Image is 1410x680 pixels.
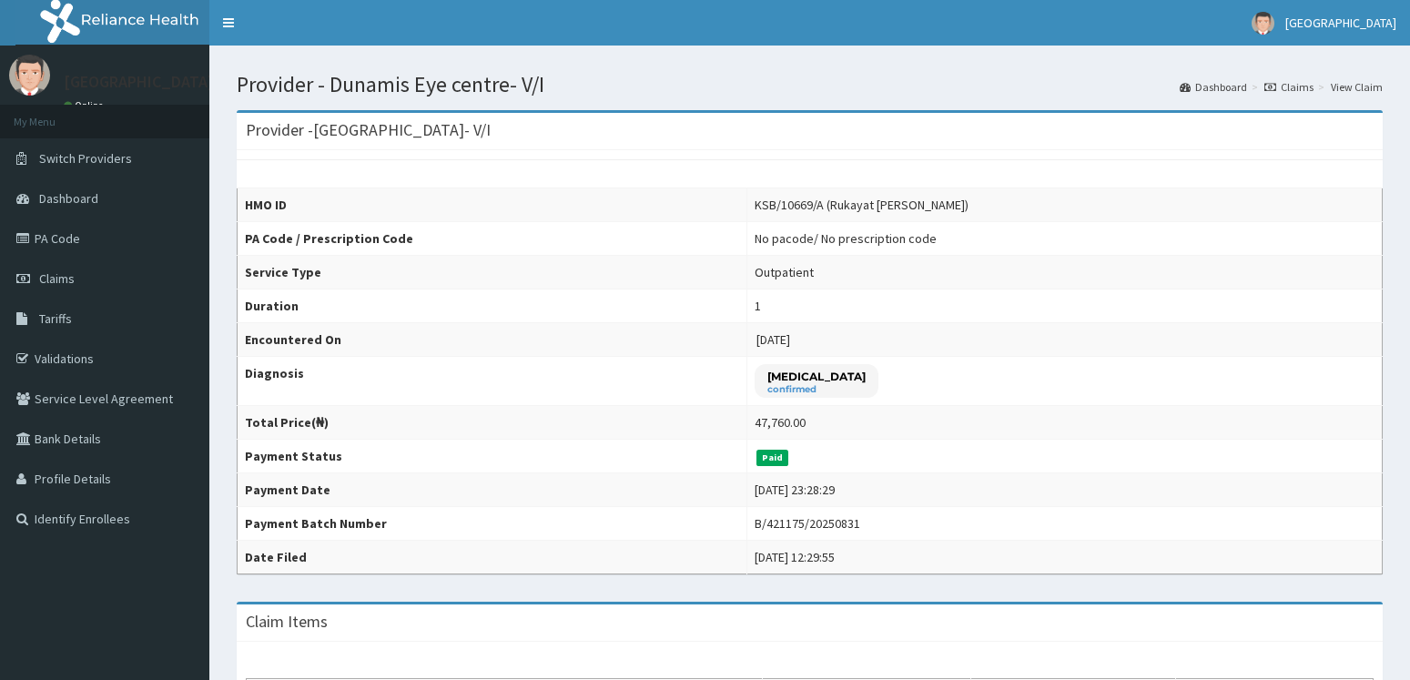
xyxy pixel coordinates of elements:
div: 1 [755,297,761,315]
div: 47,760.00 [755,413,806,431]
a: Online [64,99,107,112]
a: View Claim [1331,79,1383,95]
span: Paid [756,450,789,466]
h3: Provider - [GEOGRAPHIC_DATA]- V/I [246,122,491,138]
div: Outpatient [755,263,814,281]
span: Switch Providers [39,150,132,167]
small: confirmed [767,385,866,394]
h3: Claim Items [246,614,328,630]
div: KSB/10669/A (Rukayat [PERSON_NAME]) [755,196,969,214]
th: PA Code / Prescription Code [238,222,747,256]
th: Encountered On [238,323,747,357]
th: Date Filed [238,541,747,574]
a: Dashboard [1180,79,1247,95]
th: Payment Batch Number [238,507,747,541]
span: [GEOGRAPHIC_DATA] [1285,15,1396,31]
a: Claims [1264,79,1314,95]
th: HMO ID [238,188,747,222]
th: Payment Date [238,473,747,507]
img: User Image [9,55,50,96]
th: Service Type [238,256,747,289]
span: Dashboard [39,190,98,207]
div: No pacode / No prescription code [755,229,937,248]
th: Total Price(₦) [238,406,747,440]
th: Payment Status [238,440,747,473]
h1: Provider - Dunamis Eye centre- V/I [237,73,1383,96]
th: Duration [238,289,747,323]
p: [MEDICAL_DATA] [767,369,866,384]
img: User Image [1252,12,1274,35]
div: [DATE] 23:28:29 [755,481,835,499]
span: Claims [39,270,75,287]
span: Tariffs [39,310,72,327]
div: B/421175/20250831 [755,514,860,533]
th: Diagnosis [238,357,747,406]
div: [DATE] 12:29:55 [755,548,835,566]
p: [GEOGRAPHIC_DATA] [64,74,214,90]
span: [DATE] [756,331,790,348]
